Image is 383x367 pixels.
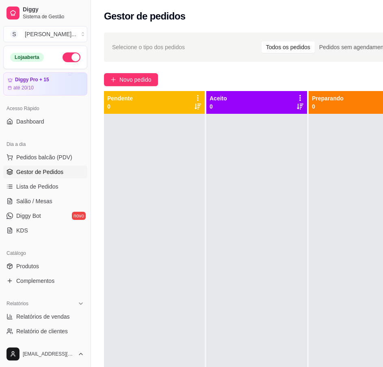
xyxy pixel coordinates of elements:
[10,53,44,62] div: Loja aberta
[3,72,87,96] a: Diggy Pro + 15até 20/10
[112,43,185,52] span: Selecione o tipo dos pedidos
[3,102,87,115] div: Acesso Rápido
[262,41,315,53] div: Todos os pedidos
[3,325,87,338] a: Relatório de clientes
[3,180,87,193] a: Lista de Pedidos
[3,260,87,273] a: Produtos
[3,151,87,164] button: Pedidos balcão (PDV)
[16,262,39,270] span: Produtos
[3,165,87,178] a: Gestor de Pedidos
[3,344,87,364] button: [EMAIL_ADDRESS][DOMAIN_NAME]
[13,85,34,91] article: até 20/10
[16,182,58,191] span: Lista de Pedidos
[16,197,52,205] span: Salão / Mesas
[16,226,28,235] span: KDS
[3,138,87,151] div: Dia a dia
[3,224,87,237] a: KDS
[3,26,87,42] button: Select a team
[3,339,87,352] a: Relatório de mesas
[16,117,44,126] span: Dashboard
[3,247,87,260] div: Catálogo
[23,13,84,20] span: Sistema de Gestão
[119,75,151,84] span: Novo pedido
[312,94,344,102] p: Preparando
[16,277,54,285] span: Complementos
[210,102,227,111] p: 0
[3,274,87,287] a: Complementos
[23,6,84,13] span: Diggy
[10,30,18,38] span: S
[25,30,76,38] div: [PERSON_NAME] ...
[3,3,87,23] a: DiggySistema de Gestão
[107,102,133,111] p: 0
[63,52,80,62] button: Alterar Status
[15,77,49,83] article: Diggy Pro + 15
[104,73,158,86] button: Novo pedido
[16,168,63,176] span: Gestor de Pedidos
[16,212,41,220] span: Diggy Bot
[110,77,116,83] span: plus
[312,102,344,111] p: 0
[16,327,68,335] span: Relatório de clientes
[6,300,28,307] span: Relatórios
[3,195,87,208] a: Salão / Mesas
[23,351,74,357] span: [EMAIL_ADDRESS][DOMAIN_NAME]
[3,209,87,222] a: Diggy Botnovo
[16,313,70,321] span: Relatórios de vendas
[16,153,72,161] span: Pedidos balcão (PDV)
[210,94,227,102] p: Aceito
[104,10,186,23] h2: Gestor de pedidos
[3,310,87,323] a: Relatórios de vendas
[107,94,133,102] p: Pendente
[3,115,87,128] a: Dashboard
